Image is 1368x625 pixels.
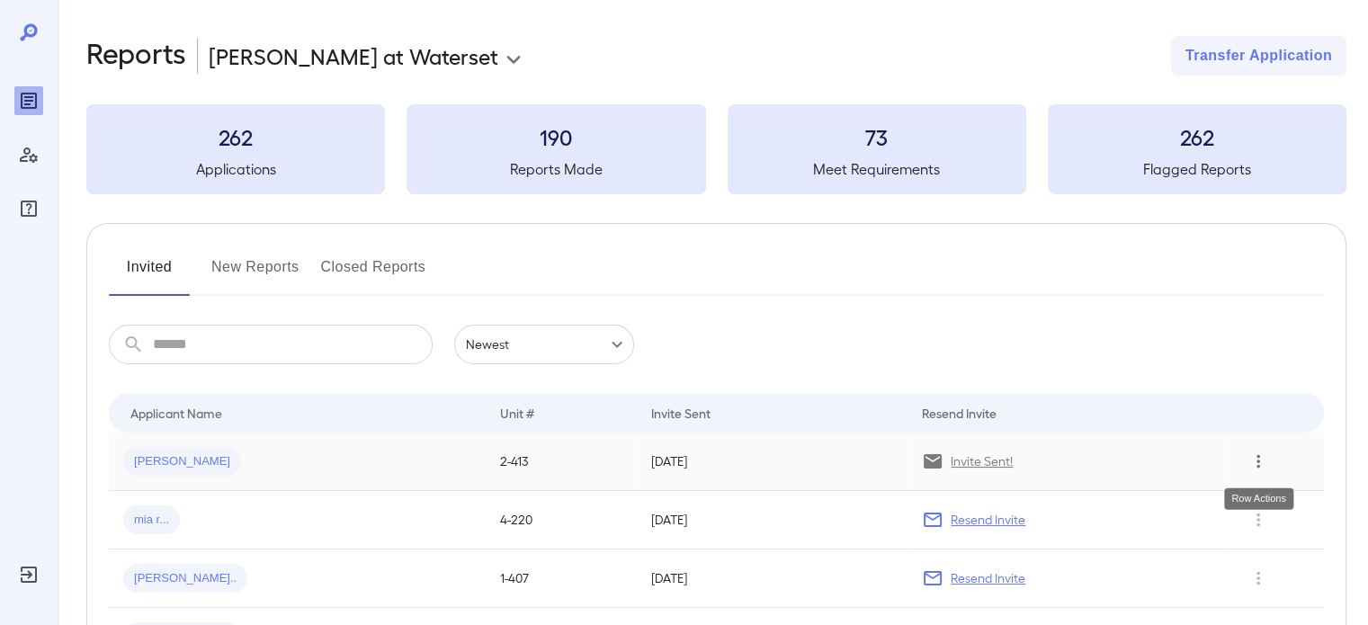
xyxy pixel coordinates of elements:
[486,433,637,491] td: 2-413
[14,140,43,169] div: Manage Users
[14,560,43,589] div: Log Out
[209,41,498,70] p: [PERSON_NAME] at Waterset
[1048,122,1346,151] h3: 262
[1171,36,1346,76] button: Transfer Application
[651,402,711,424] div: Invite Sent
[109,253,190,296] button: Invited
[951,452,1013,470] p: Invite Sent!
[86,122,385,151] h3: 262
[211,253,300,296] button: New Reports
[922,402,997,424] div: Resend Invite
[321,253,426,296] button: Closed Reports
[637,433,908,491] td: [DATE]
[407,122,705,151] h3: 190
[486,491,637,549] td: 4-220
[86,104,1346,194] summary: 262Applications190Reports Made73Meet Requirements262Flagged Reports
[1048,158,1346,180] h5: Flagged Reports
[14,86,43,115] div: Reports
[123,453,241,470] span: [PERSON_NAME]
[486,549,637,608] td: 1-407
[86,36,186,76] h2: Reports
[86,158,385,180] h5: Applications
[951,511,1025,529] p: Resend Invite
[728,158,1026,180] h5: Meet Requirements
[728,122,1026,151] h3: 73
[123,512,180,529] span: mia r...
[407,158,705,180] h5: Reports Made
[1244,564,1273,593] button: Row Actions
[951,569,1025,587] p: Resend Invite
[130,402,222,424] div: Applicant Name
[637,549,908,608] td: [DATE]
[500,402,534,424] div: Unit #
[14,194,43,223] div: FAQ
[637,491,908,549] td: [DATE]
[454,325,634,364] div: Newest
[123,570,247,587] span: [PERSON_NAME]..
[1244,505,1273,534] button: Row Actions
[1244,447,1273,476] button: Row Actions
